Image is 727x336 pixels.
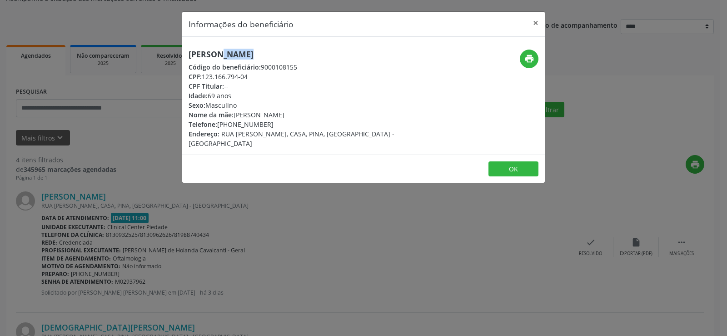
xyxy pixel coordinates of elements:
[527,12,545,34] button: Close
[189,72,202,81] span: CPF:
[189,91,418,100] div: 69 anos
[520,50,538,68] button: print
[189,100,418,110] div: Masculino
[189,81,418,91] div: --
[189,50,418,59] h5: [PERSON_NAME]
[189,130,394,148] span: RUA [PERSON_NAME], CASA, PINA, [GEOGRAPHIC_DATA] - [GEOGRAPHIC_DATA]
[189,101,205,110] span: Sexo:
[189,62,418,72] div: 9000108155
[189,63,261,71] span: Código do beneficiário:
[189,82,224,90] span: CPF Titular:
[189,110,234,119] span: Nome da mãe:
[524,54,534,64] i: print
[189,120,217,129] span: Telefone:
[189,110,418,120] div: [PERSON_NAME]
[189,72,418,81] div: 123.166.794-04
[189,91,208,100] span: Idade:
[189,130,219,138] span: Endereço:
[189,120,418,129] div: [PHONE_NUMBER]
[488,161,538,177] button: OK
[189,18,294,30] h5: Informações do beneficiário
